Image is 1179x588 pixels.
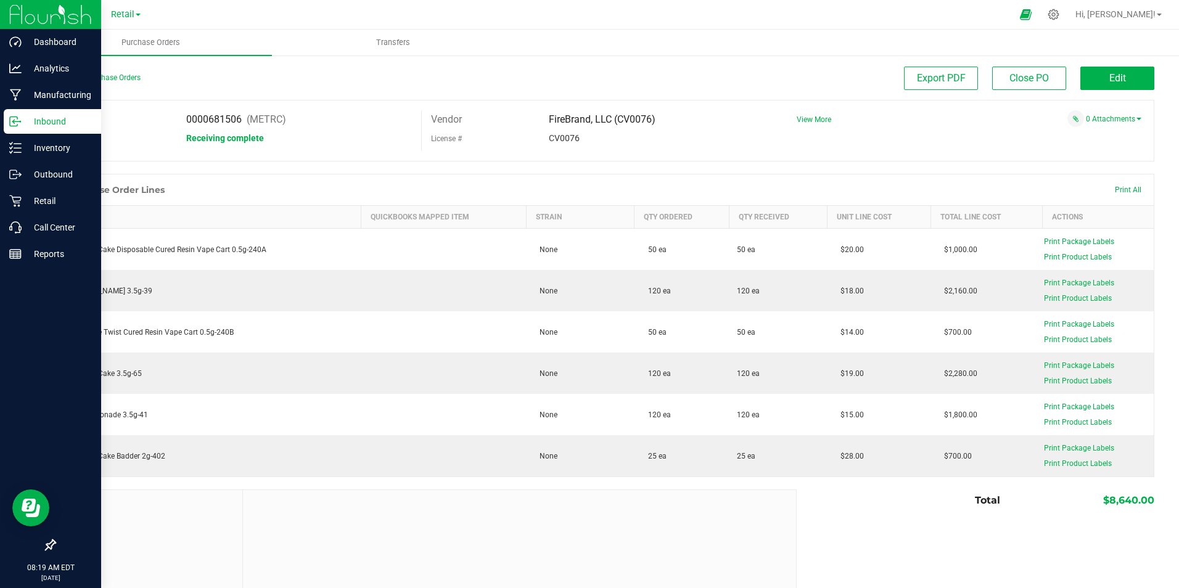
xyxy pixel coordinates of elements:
[1067,110,1084,127] span: Attach a document
[737,327,755,338] span: 50 ea
[63,285,354,296] div: [PERSON_NAME] 3.5g-39
[834,410,864,419] span: $15.00
[30,30,272,55] a: Purchase Orders
[642,245,667,254] span: 50 ea
[533,245,557,254] span: None
[938,410,977,419] span: $1,800.00
[272,30,514,55] a: Transfers
[938,369,977,378] span: $2,280.00
[635,206,729,229] th: Qty Ordered
[22,35,96,49] p: Dashboard
[737,409,760,420] span: 120 ea
[1044,444,1114,452] span: Print Package Labels
[361,206,527,229] th: QuickBooks Mapped Item
[9,62,22,75] inline-svg: Analytics
[642,287,671,295] span: 120 ea
[9,195,22,207] inline-svg: Retail
[186,133,264,143] span: Receiving complete
[1086,115,1141,123] a: 0 Attachments
[533,410,557,419] span: None
[533,369,557,378] span: None
[359,37,427,48] span: Transfers
[549,133,580,143] span: CV0076
[834,245,864,254] span: $20.00
[1044,294,1112,303] span: Print Product Labels
[938,452,972,460] span: $700.00
[1075,9,1156,19] span: Hi, [PERSON_NAME]!
[22,220,96,235] p: Call Center
[22,247,96,261] p: Reports
[431,129,462,148] label: License #
[12,489,49,526] iframe: Resource center
[1044,253,1112,261] span: Print Product Labels
[105,37,197,48] span: Purchase Orders
[642,328,667,337] span: 50 ea
[22,114,96,129] p: Inbound
[1042,206,1154,229] th: Actions
[533,452,557,460] span: None
[9,248,22,260] inline-svg: Reports
[1044,402,1114,411] span: Print Package Labels
[9,36,22,48] inline-svg: Dashboard
[1103,494,1154,506] span: $8,640.00
[642,369,671,378] span: 120 ea
[1009,72,1049,84] span: Close PO
[904,67,978,90] button: Export PDF
[834,287,864,295] span: $18.00
[9,168,22,181] inline-svg: Outbound
[1080,67,1154,90] button: Edit
[938,328,972,337] span: $700.00
[1044,377,1112,385] span: Print Product Labels
[938,287,977,295] span: $2,160.00
[9,221,22,234] inline-svg: Call Center
[737,368,760,379] span: 120 ea
[526,206,634,229] th: Strain
[22,88,96,102] p: Manufacturing
[6,573,96,582] p: [DATE]
[63,451,354,462] div: Mimosa Cake Badder 2g-402
[22,61,96,76] p: Analytics
[22,141,96,155] p: Inventory
[834,369,864,378] span: $19.00
[533,328,557,337] span: None
[737,285,760,296] span: 120 ea
[22,167,96,182] p: Outbound
[9,89,22,101] inline-svg: Manufacturing
[1109,72,1126,84] span: Edit
[63,244,354,255] div: Mimosa Cake Disposable Cured Resin Vape Cart 0.5g-240A
[1044,361,1114,370] span: Print Package Labels
[533,287,557,295] span: None
[9,115,22,128] inline-svg: Inbound
[827,206,930,229] th: Unit Line Cost
[111,9,134,20] span: Retail
[737,244,755,255] span: 50 ea
[55,206,361,229] th: Item
[1044,335,1112,344] span: Print Product Labels
[992,67,1066,90] button: Close PO
[6,562,96,573] p: 08:19 AM EDT
[1012,2,1040,27] span: Open Ecommerce Menu
[1044,320,1114,329] span: Print Package Labels
[63,327,354,338] div: Tangerine Twist Cured Resin Vape Cart 0.5g-240B
[22,194,96,208] p: Retail
[63,409,354,420] div: Pink Lemonade 3.5g-41
[1046,9,1061,20] div: Manage settings
[186,113,242,125] span: 0000681506
[64,499,233,514] span: Notes
[642,452,667,460] span: 25 ea
[1044,459,1112,468] span: Print Product Labels
[930,206,1042,229] th: Total Line Cost
[938,245,977,254] span: $1,000.00
[917,72,966,84] span: Export PDF
[975,494,1000,506] span: Total
[247,113,286,125] span: (METRC)
[834,328,864,337] span: $14.00
[1044,418,1112,427] span: Print Product Labels
[797,115,831,124] a: View More
[737,451,755,462] span: 25 ea
[729,206,827,229] th: Qty Received
[834,452,864,460] span: $28.00
[642,410,671,419] span: 120 ea
[1044,279,1114,287] span: Print Package Labels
